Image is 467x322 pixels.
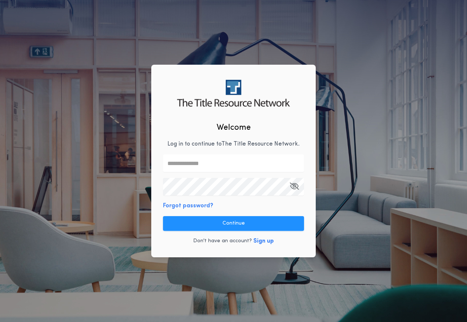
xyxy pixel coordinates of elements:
button: Continue [163,216,304,231]
img: logo [177,80,290,107]
p: Log in to continue to The Title Resource Network . [167,140,300,149]
button: Sign up [253,237,274,246]
h2: Welcome [217,122,251,134]
button: Forgot password? [163,201,213,210]
p: Don't have an account? [193,237,252,245]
